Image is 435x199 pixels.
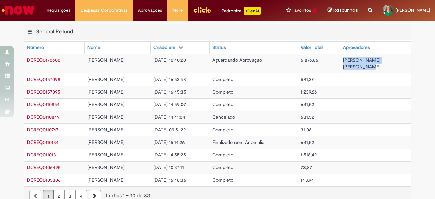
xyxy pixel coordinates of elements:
[301,127,312,133] span: 31,06
[27,101,60,107] span: DCREQ0110854
[153,152,186,158] span: [DATE] 14:55:25
[193,5,211,15] img: click_logo_yellow_360x200.png
[87,127,125,133] span: [PERSON_NAME]
[212,164,233,170] span: Completo
[301,164,312,170] span: 73,87
[153,164,184,170] span: [DATE] 10:37:11
[27,139,59,145] a: Abrir Registro: DCREQ0110134
[212,114,235,120] span: Cancelado
[333,7,358,13] span: Rascunhos
[153,139,185,145] span: [DATE] 15:14:26
[301,139,314,145] span: 631,52
[27,164,61,170] a: Abrir Registro: DCREQ0106495
[212,152,233,158] span: Completo
[27,89,60,95] span: DCREQ0157095
[222,7,261,15] div: Padroniza
[27,28,32,37] button: General Refund Menu de contexto
[87,76,125,82] span: [PERSON_NAME]
[301,152,317,158] span: 1.518,42
[27,101,60,107] a: Abrir Registro: DCREQ0110854
[1,3,36,17] img: ServiceNow
[27,76,60,82] span: DCREQ0157098
[27,114,60,120] span: DCREQ0110849
[153,44,175,51] div: Criado em
[87,152,125,158] span: [PERSON_NAME]
[212,44,226,51] div: Status
[153,101,186,107] span: [DATE] 14:59:07
[301,44,323,51] div: Valor Total
[301,101,314,107] span: 631,52
[343,44,370,51] div: Aprovadores
[328,7,358,14] a: Rascunhos
[27,57,60,63] a: Abrir Registro: DCREQ0170600
[27,152,58,158] span: DCREQ0110131
[27,177,61,183] a: Abrir Registro: DCREQ0105306
[212,139,264,145] span: Finalizado com Anomalia
[81,7,128,14] span: Despesas Corporativas
[27,76,60,82] a: Abrir Registro: DCREQ0157098
[212,89,233,95] span: Completo
[153,76,186,82] span: [DATE] 16:52:58
[27,127,58,133] a: Abrir Registro: DCREQ0110767
[153,89,186,95] span: [DATE] 16:45:35
[153,114,185,120] span: [DATE] 14:41:04
[87,139,125,145] span: [PERSON_NAME]
[27,89,60,95] a: Abrir Registro: DCREQ0157095
[27,152,58,158] a: Abrir Registro: DCREQ0110131
[47,7,70,14] span: Requisições
[153,177,186,183] span: [DATE] 16:48:36
[35,28,73,35] h2: General Refund
[301,76,314,82] span: 581,27
[27,177,61,183] span: DCREQ0105306
[87,57,125,63] span: [PERSON_NAME]
[27,44,44,51] div: Número
[87,114,125,120] span: [PERSON_NAME]
[343,57,383,70] span: [PERSON_NAME] [PERSON_NAME]...
[301,177,314,183] span: 148,94
[87,89,125,95] span: [PERSON_NAME]
[27,114,60,120] a: Abrir Registro: DCREQ0110849
[212,127,233,133] span: Completo
[153,57,186,63] span: [DATE] 10:40:20
[301,89,317,95] span: 1.239,26
[212,101,233,107] span: Completo
[312,8,317,14] span: 1
[27,57,60,63] span: DCREQ0170600
[212,177,233,183] span: Completo
[27,127,58,133] span: DCREQ0110767
[172,7,183,14] span: More
[301,57,318,63] span: 6.876,86
[87,44,100,51] div: Nome
[212,57,262,63] span: Aguardando Aprovação
[87,164,125,170] span: [PERSON_NAME]
[244,7,261,15] p: +GenAi
[27,139,59,145] span: DCREQ0110134
[212,76,233,82] span: Completo
[301,114,314,120] span: 631,52
[292,7,311,14] span: Favoritos
[27,164,61,170] span: DCREQ0106495
[87,101,125,107] span: [PERSON_NAME]
[138,7,162,14] span: Aprovações
[396,7,430,13] span: [PERSON_NAME]
[153,127,186,133] span: [DATE] 09:51:22
[87,177,125,183] span: [PERSON_NAME]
